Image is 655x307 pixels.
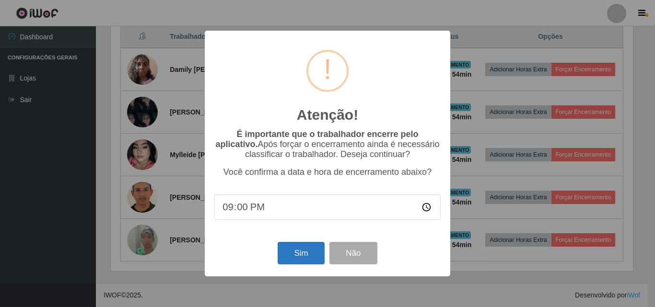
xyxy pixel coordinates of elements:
[278,242,324,264] button: Sim
[297,106,358,124] h2: Atenção!
[215,129,418,149] b: É importante que o trabalhador encerre pelo aplicativo.
[214,129,441,159] p: Após forçar o encerramento ainda é necessário classificar o trabalhador. Deseja continuar?
[214,167,441,177] p: Você confirma a data e hora de encerramento abaixo?
[329,242,377,264] button: Não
